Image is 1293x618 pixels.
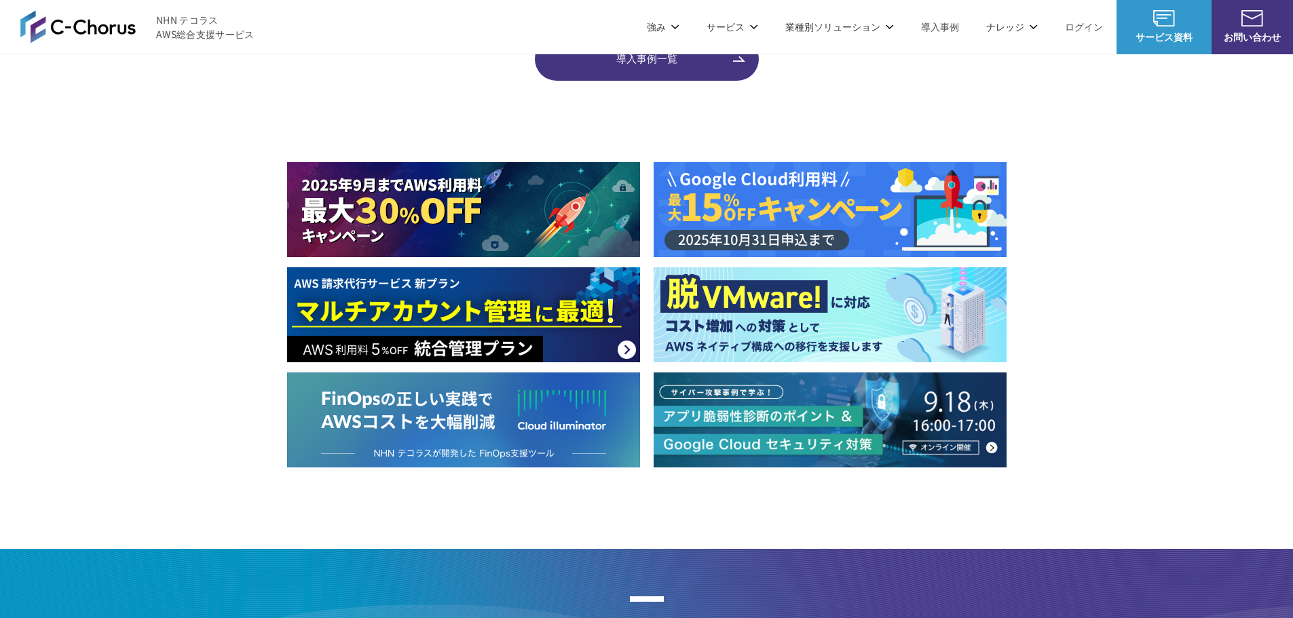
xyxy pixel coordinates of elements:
a: ログイン [1065,20,1103,34]
img: AWS総合支援サービス C-Chorus サービス資料 [1153,10,1175,26]
p: 強み [647,20,679,34]
img: 2025年9月までのAWS利用料最大30%OFFキャンペーン [287,162,640,257]
p: サービス [707,20,758,34]
a: 導入事例 [921,20,959,34]
img: AWS請求代行サービス 統合管理プラン [287,267,640,362]
span: お問い合わせ [1212,30,1293,44]
img: 脱VMwareに対応 コスト増加への対策としてAWSネイティブ構成への移行を支援します [654,267,1007,362]
a: AWS総合支援サービス C-Chorus NHN テコラスAWS総合支援サービス [20,10,255,43]
p: ナレッジ [986,20,1038,34]
span: NHN テコラス AWS総合支援サービス [156,13,255,41]
p: 業種別ソリューション [785,20,894,34]
img: お問い合わせ [1241,10,1263,26]
img: Google Cloud利用料 最大15%OFFキャンペーン 2025年10月31日申込まで [654,162,1007,257]
a: 導入事例一覧 [535,37,759,81]
img: サイバー攻撃事例で学ぶ！アプリ脆弱性診断のポイント＆ Google Cloud セキュリティ対策 [654,372,1007,467]
img: AWS費用の大幅削減 正しいアプローチを提案 [287,372,640,467]
span: 導入事例一覧 [535,51,759,66]
span: サービス資料 [1117,30,1212,44]
img: AWS総合支援サービス C-Chorus [20,10,136,43]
